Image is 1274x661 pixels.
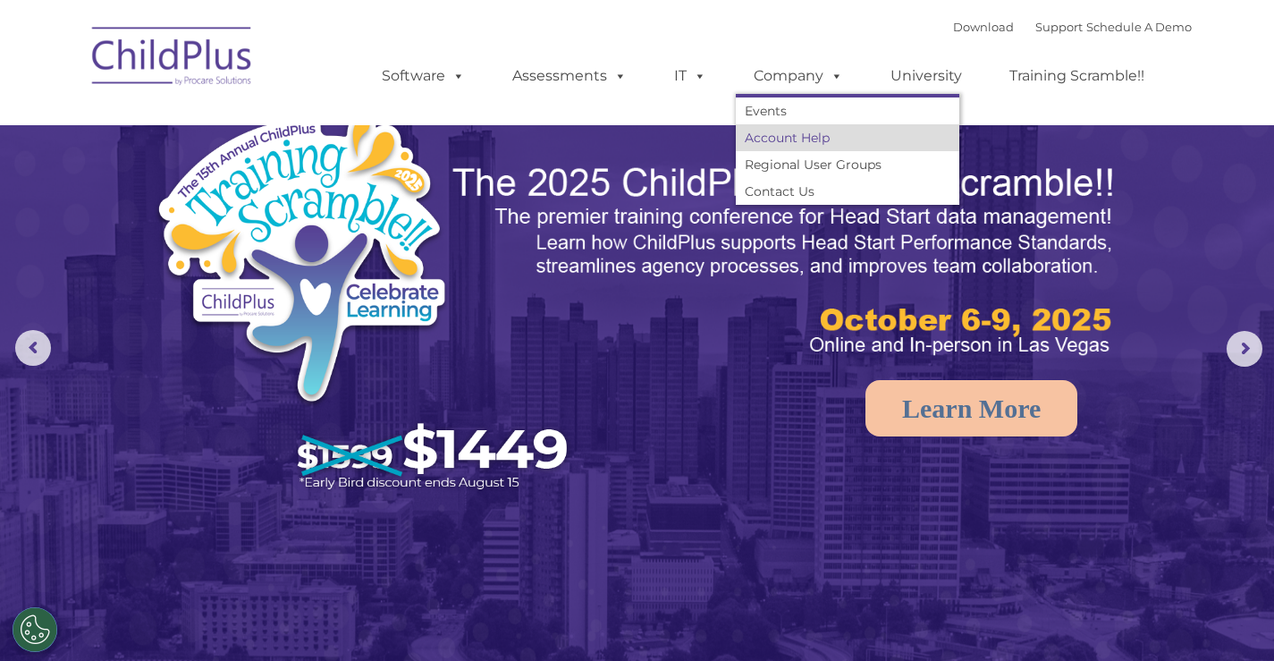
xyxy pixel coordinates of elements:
a: Download [953,20,1014,34]
a: University [873,58,980,94]
a: IT [656,58,724,94]
a: Software [364,58,483,94]
a: Support [1035,20,1083,34]
a: Schedule A Demo [1086,20,1192,34]
img: ChildPlus by Procare Solutions [83,14,262,104]
span: Phone number [249,191,325,205]
a: Contact Us [736,178,959,205]
a: Learn More [865,380,1077,436]
font: | [953,20,1192,34]
a: Account Help [736,124,959,151]
a: Company [736,58,861,94]
a: Assessments [494,58,645,94]
a: Regional User Groups [736,151,959,178]
a: Training Scramble!! [991,58,1162,94]
span: Last name [249,118,303,131]
a: Events [736,97,959,124]
button: Cookies Settings [13,607,57,652]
